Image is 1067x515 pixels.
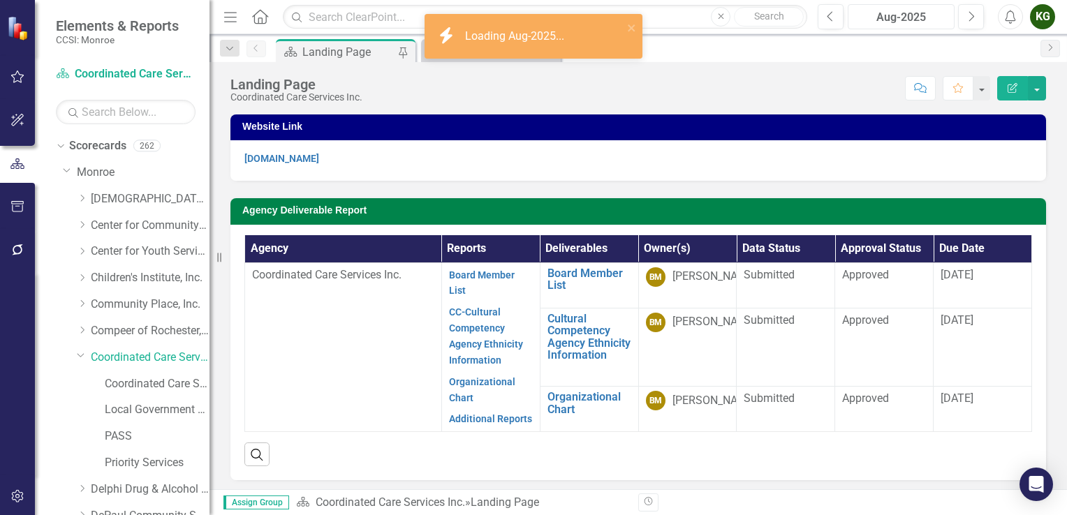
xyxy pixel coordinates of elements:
div: [PERSON_NAME] [672,314,756,330]
a: [DEMOGRAPHIC_DATA] Charities Family & Community Services [91,191,209,207]
a: Board Member List [449,269,515,297]
td: Double-Click to Edit [934,387,1032,432]
div: Loading Aug-2025... [465,29,568,45]
td: Double-Click to Edit [835,387,934,432]
small: CCSI: Monroe [56,34,179,45]
span: Approved [842,268,889,281]
span: Approved [842,313,889,327]
a: Coordinated Care Services Inc. [316,495,465,509]
span: [DATE] [941,313,973,327]
td: Double-Click to Edit Right Click for Context Menu [540,262,638,308]
span: Submitted [744,391,795,405]
button: KG [1030,4,1055,29]
div: [PERSON_NAME] [672,393,756,409]
a: Center for Youth Services, Inc. [91,244,209,260]
a: Cultural Competency Agency Ethnicity Information [547,313,631,361]
td: Double-Click to Edit Right Click for Context Menu [540,308,638,387]
div: Landing Page [230,77,362,92]
h3: Website Link [242,121,1039,132]
td: Double-Click to Edit [245,262,442,432]
td: Double-Click to Edit [441,262,540,432]
button: Search [734,7,804,27]
h3: Agency Deliverable Report [242,205,1039,216]
div: Aug-2025 [853,9,950,26]
td: Double-Click to Edit [638,262,737,308]
span: Elements & Reports [56,17,179,34]
td: Double-Click to Edit [737,308,835,387]
span: [DATE] [941,268,973,281]
a: Coordinated Care Services Inc. [91,350,209,366]
a: Priority Services [105,455,209,471]
a: Coordinated Care Services Inc. [56,66,196,82]
a: Board Member List [547,267,631,292]
a: Scorecards [69,138,126,154]
td: Double-Click to Edit [638,308,737,387]
td: Double-Click to Edit [835,308,934,387]
td: Double-Click to Edit [737,262,835,308]
div: Landing Page [471,495,539,509]
img: ClearPoint Strategy [7,16,31,40]
div: 262 [133,140,161,152]
span: [DATE] [941,391,973,405]
td: Double-Click to Edit [934,308,1032,387]
a: Organizational Chart [449,376,515,403]
div: [PERSON_NAME] [672,269,756,285]
td: Double-Click to Edit [638,387,737,432]
input: Search Below... [56,100,196,124]
div: BM [646,267,665,287]
span: Assign Group [223,495,289,509]
a: CC-Cultural Competency Agency Ethnicity Information [449,306,523,366]
p: Coordinated Care Services Inc. [252,267,434,283]
div: BM [646,391,665,410]
a: Compeer of Rochester, Inc. [91,323,209,339]
a: Delphi Drug & Alcohol Council [91,482,209,498]
a: Organizational Chart [547,391,631,415]
div: Open Intercom Messenger [1020,468,1053,501]
a: PASS [105,428,209,445]
div: BM [646,313,665,332]
div: Landing Page [302,43,395,61]
a: Monroe [77,165,209,181]
td: Double-Click to Edit [835,262,934,308]
a: Local Government Unit (LGU) [105,402,209,418]
span: Submitted [744,313,795,327]
td: Double-Click to Edit [737,387,835,432]
input: Search ClearPoint... [283,5,807,29]
div: Coordinated Care Services Inc. [230,92,362,103]
a: Children's Institute, Inc. [91,270,209,286]
td: Double-Click to Edit [934,262,1032,308]
span: Approved [842,391,889,405]
span: Submitted [744,268,795,281]
a: Community Place, Inc. [91,297,209,313]
a: Coordinated Care Services Inc. (MCOMH Internal) [105,376,209,392]
span: Search [754,10,784,22]
a: [DOMAIN_NAME] [244,153,319,164]
button: close [627,20,637,36]
td: Double-Click to Edit Right Click for Context Menu [540,387,638,432]
a: Additional Reports [449,413,532,424]
div: » [296,495,628,511]
a: Center for Community Alternatives [91,218,209,234]
button: Aug-2025 [848,4,955,29]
